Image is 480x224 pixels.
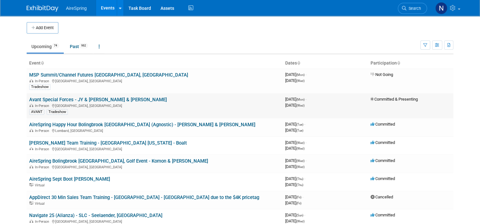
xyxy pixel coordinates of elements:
img: In-Person Event [30,147,33,150]
span: [DATE] [285,146,305,151]
span: [DATE] [285,201,301,205]
div: [GEOGRAPHIC_DATA], [GEOGRAPHIC_DATA] [29,78,280,83]
img: In-Person Event [30,79,33,82]
span: [DATE] [285,78,305,83]
span: - [302,195,303,199]
span: In-Person [35,129,51,133]
div: [GEOGRAPHIC_DATA], [GEOGRAPHIC_DATA] [29,164,280,169]
span: - [304,213,305,217]
span: [DATE] [285,103,305,108]
img: In-Person Event [30,104,33,107]
span: Committed [371,158,395,163]
span: In-Person [35,79,51,83]
span: (Fri) [296,196,301,199]
span: AireSpring [66,6,87,11]
span: [DATE] [285,195,303,199]
div: Lombard, [GEOGRAPHIC_DATA] [29,128,280,133]
span: Committed [371,176,395,181]
span: (Wed) [296,165,305,169]
img: In-Person Event [30,165,33,168]
span: (Wed) [296,220,305,223]
span: (Mon) [296,73,305,77]
span: Virtual [35,183,46,187]
span: In-Person [35,220,51,224]
th: Dates [283,58,368,69]
span: 962 [79,43,88,48]
span: - [306,158,306,163]
span: In-Person [35,147,51,151]
span: [DATE] [285,182,303,187]
span: - [304,176,305,181]
span: [DATE] [285,176,305,181]
span: - [306,140,306,145]
a: Search [398,3,427,14]
span: - [306,97,306,102]
span: [DATE] [285,164,305,169]
span: [DATE] [285,213,305,217]
a: AireSpring Bolingbrook [GEOGRAPHIC_DATA], Golf Event - Komon & [PERSON_NAME] [29,158,208,164]
span: (Wed) [296,104,305,107]
span: [DATE] [285,128,303,133]
a: Past962 [65,40,93,53]
span: - [306,72,306,77]
span: Committed [371,140,395,145]
img: In-Person Event [30,220,33,223]
div: Tradeshow [29,84,50,90]
a: AireSpring Sept Boot [PERSON_NAME] [29,176,110,182]
div: [GEOGRAPHIC_DATA], [GEOGRAPHIC_DATA] [29,219,280,224]
span: Virtual [35,202,46,206]
span: (Tue) [296,123,303,126]
span: In-Person [35,104,51,108]
div: Tradeshow [47,109,68,115]
span: [DATE] [285,97,306,102]
span: (Mon) [296,98,305,101]
span: (Sun) [296,214,303,217]
a: Upcoming74 [27,40,64,53]
a: AppDirect 30 Min Sales Team Training - [GEOGRAPHIC_DATA] - [GEOGRAPHIC_DATA] due to the $4K pricetag [29,195,259,200]
a: Avant Special Forces - JY & [PERSON_NAME] & [PERSON_NAME] [29,97,167,103]
span: (Thu) [296,177,303,181]
div: [GEOGRAPHIC_DATA], [GEOGRAPHIC_DATA] [29,103,280,108]
span: Committed [371,213,395,217]
img: Natalie Pyron [435,2,447,14]
button: Add Event [27,22,58,34]
img: Virtual Event [30,202,33,205]
a: [PERSON_NAME] Team Training - [GEOGRAPHIC_DATA] [US_STATE] - Boalt [29,140,187,146]
span: [DATE] [285,72,306,77]
span: In-Person [35,165,51,169]
span: - [304,122,305,127]
a: AireSpring Happy Hour Bolingbrook [GEOGRAPHIC_DATA] (Agnostic) - [PERSON_NAME] & [PERSON_NAME] [29,122,255,128]
th: Event [27,58,283,69]
a: Navigate 25 (Alianza) - SLC - Seelaender, [GEOGRAPHIC_DATA] [29,213,162,218]
span: [DATE] [285,140,306,145]
span: (Thu) [296,183,303,187]
a: Sort by Participation Type [397,60,400,65]
a: MSP Summit/Channel Futures [GEOGRAPHIC_DATA], [GEOGRAPHIC_DATA] [29,72,188,78]
span: (Tue) [296,129,303,132]
span: [DATE] [285,158,306,163]
span: 74 [52,43,59,48]
span: (Wed) [296,147,305,150]
span: Committed & Presenting [371,97,418,102]
img: Virtual Event [30,183,33,186]
span: [DATE] [285,122,305,127]
img: ExhibitDay [27,5,58,12]
span: Search [406,6,421,11]
th: Participation [368,58,453,69]
a: Sort by Start Date [297,60,300,65]
img: In-Person Event [30,129,33,132]
span: Not Going [371,72,393,77]
span: (Fri) [296,202,301,205]
span: Committed [371,122,395,127]
div: AVANT [29,109,44,115]
span: (Wed) [296,79,305,83]
div: [GEOGRAPHIC_DATA], [GEOGRAPHIC_DATA] [29,146,280,151]
a: Sort by Event Name [41,60,44,65]
span: [DATE] [285,219,305,223]
span: (Wed) [296,159,305,163]
span: (Wed) [296,141,305,145]
span: Cancelled [371,195,393,199]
